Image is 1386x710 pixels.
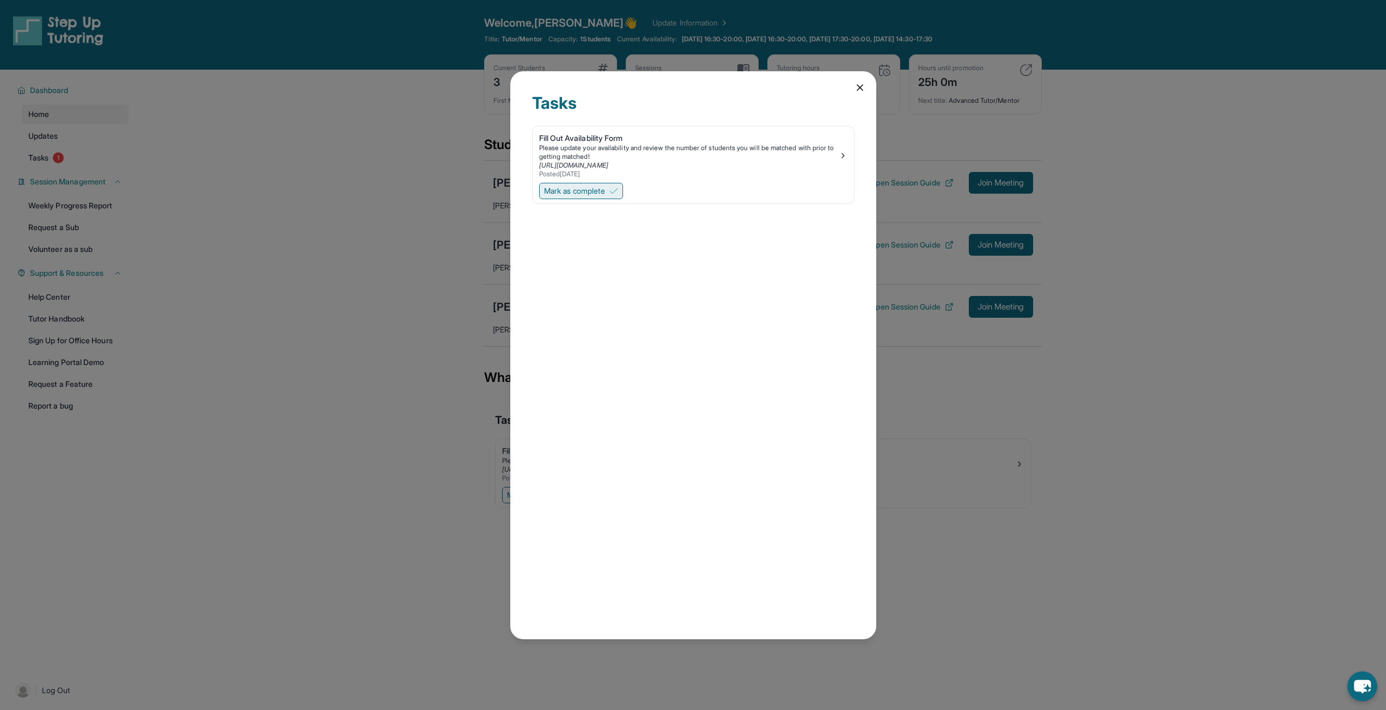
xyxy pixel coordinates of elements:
a: Fill Out Availability FormPlease update your availability and review the number of students you w... [533,126,854,181]
a: [URL][DOMAIN_NAME] [539,161,608,169]
div: Fill Out Availability Form [539,133,839,144]
span: Mark as complete [544,186,605,196]
img: Mark as complete [609,187,618,195]
button: chat-button [1347,671,1377,701]
div: Tasks [532,93,854,126]
div: Please update your availability and review the number of students you will be matched with prior ... [539,144,839,161]
button: Mark as complete [539,183,623,199]
div: Posted [DATE] [539,170,839,178]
